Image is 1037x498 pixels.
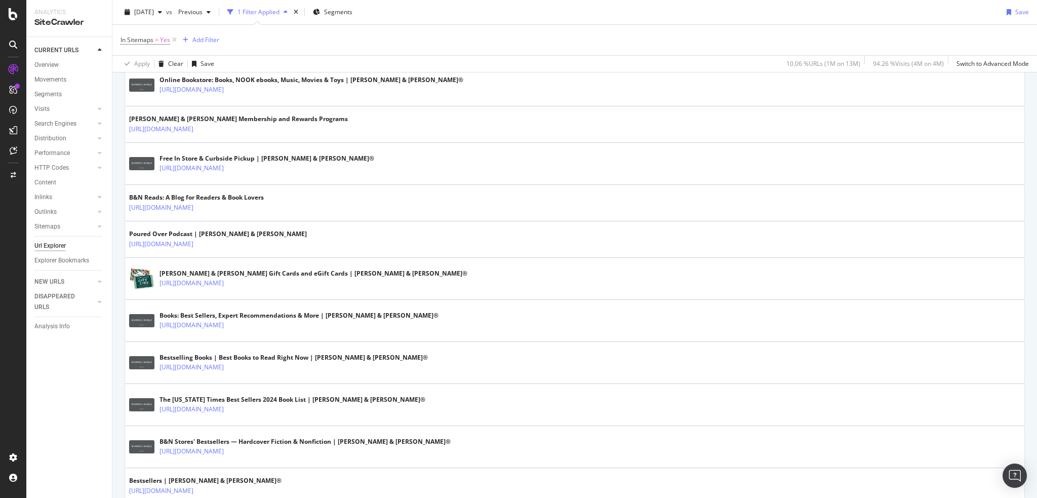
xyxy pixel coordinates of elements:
[34,89,105,100] a: Segments
[34,207,95,217] a: Outlinks
[952,56,1029,72] button: Switch to Advanced Mode
[873,59,944,68] div: 94.26 % Visits ( 4M on 4M )
[34,133,66,144] div: Distribution
[956,59,1029,68] div: Switch to Advanced Mode
[159,311,438,320] div: Books: Best Sellers, Expert Recommendations & More | [PERSON_NAME] & [PERSON_NAME]®
[34,177,56,188] div: Content
[159,269,467,278] div: [PERSON_NAME] & [PERSON_NAME] Gift Cards and eGift Cards | [PERSON_NAME] & [PERSON_NAME]®
[179,34,219,46] button: Add Filter
[34,60,105,70] a: Overview
[129,124,193,134] a: [URL][DOMAIN_NAME]
[223,4,292,20] button: 1 Filter Applied
[129,79,154,92] img: main image
[34,321,105,332] a: Analysis Info
[34,163,69,173] div: HTTP Codes
[129,229,307,239] div: Poured Over Podcast | [PERSON_NAME] & [PERSON_NAME]
[34,241,105,251] a: Url Explorer
[34,45,95,56] a: CURRENT URLS
[159,278,224,288] a: [URL][DOMAIN_NAME]
[1015,8,1029,16] div: Save
[160,33,170,47] span: Yes
[34,133,95,144] a: Distribution
[34,8,104,17] div: Analytics
[121,56,150,72] button: Apply
[129,476,282,485] div: Bestsellers | [PERSON_NAME] & [PERSON_NAME]®
[129,440,154,453] img: main image
[309,4,356,20] button: Segments
[34,221,60,232] div: Sitemaps
[188,56,214,72] button: Save
[155,35,158,44] span: =
[159,395,425,404] div: The [US_STATE] Times Best Sellers 2024 Book List | [PERSON_NAME] & [PERSON_NAME]®
[129,157,154,170] img: main image
[34,291,95,313] a: DISAPPEARED URLS
[34,192,95,203] a: Inlinks
[159,353,428,362] div: Bestselling Books | Best Books to Read Right Now | [PERSON_NAME] & [PERSON_NAME]®
[34,74,66,85] div: Movements
[34,104,95,114] a: Visits
[786,59,860,68] div: 10.06 % URLs ( 1M on 13M )
[129,486,193,496] a: [URL][DOMAIN_NAME]
[34,277,64,287] div: NEW URLS
[34,60,59,70] div: Overview
[121,4,166,20] button: [DATE]
[1003,464,1027,488] div: Open Intercom Messenger
[34,321,70,332] div: Analysis Info
[34,17,104,28] div: SiteCrawler
[129,239,193,249] a: [URL][DOMAIN_NAME]
[237,8,280,16] div: 1 Filter Applied
[129,114,348,124] div: [PERSON_NAME] & [PERSON_NAME] Membership and Rewards Programs
[34,255,105,266] a: Explorer Bookmarks
[168,59,183,68] div: Clear
[34,148,95,159] a: Performance
[34,163,95,173] a: HTTP Codes
[159,446,224,456] a: [URL][DOMAIN_NAME]
[134,59,150,68] div: Apply
[166,8,174,16] span: vs
[34,192,52,203] div: Inlinks
[159,154,374,163] div: Free In Store & Curbside Pickup | [PERSON_NAME] & [PERSON_NAME]®
[121,35,153,44] span: In Sitemaps
[34,207,57,217] div: Outlinks
[129,356,154,369] img: main image
[34,45,78,56] div: CURRENT URLS
[159,320,224,330] a: [URL][DOMAIN_NAME]
[34,291,86,313] div: DISAPPEARED URLS
[34,255,89,266] div: Explorer Bookmarks
[34,177,105,188] a: Content
[34,148,70,159] div: Performance
[174,4,215,20] button: Previous
[174,8,203,16] span: Previous
[34,241,66,251] div: Url Explorer
[34,277,95,287] a: NEW URLS
[34,119,95,129] a: Search Engines
[192,35,219,44] div: Add Filter
[34,104,50,114] div: Visits
[159,437,451,446] div: B&N Stores' Bestsellers — Hardcover Fiction & Nonfiction | [PERSON_NAME] & [PERSON_NAME]®
[134,8,154,16] span: 2025 Aug. 24th
[34,119,76,129] div: Search Engines
[159,163,224,173] a: [URL][DOMAIN_NAME]
[1003,4,1029,20] button: Save
[201,59,214,68] div: Save
[34,74,105,85] a: Movements
[129,203,193,213] a: [URL][DOMAIN_NAME]
[129,268,154,290] img: main image
[292,7,300,17] div: times
[154,56,183,72] button: Clear
[129,398,154,411] img: main image
[159,404,224,414] a: [URL][DOMAIN_NAME]
[129,314,154,327] img: main image
[159,75,463,85] div: Online Bookstore: Books, NOOK ebooks, Music, Movies & Toys | [PERSON_NAME] & [PERSON_NAME]®
[159,362,224,372] a: [URL][DOMAIN_NAME]
[159,85,224,95] a: [URL][DOMAIN_NAME]
[34,89,62,100] div: Segments
[129,193,264,202] div: B&N Reads: A Blog for Readers & Book Lovers
[34,221,95,232] a: Sitemaps
[324,8,352,16] span: Segments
